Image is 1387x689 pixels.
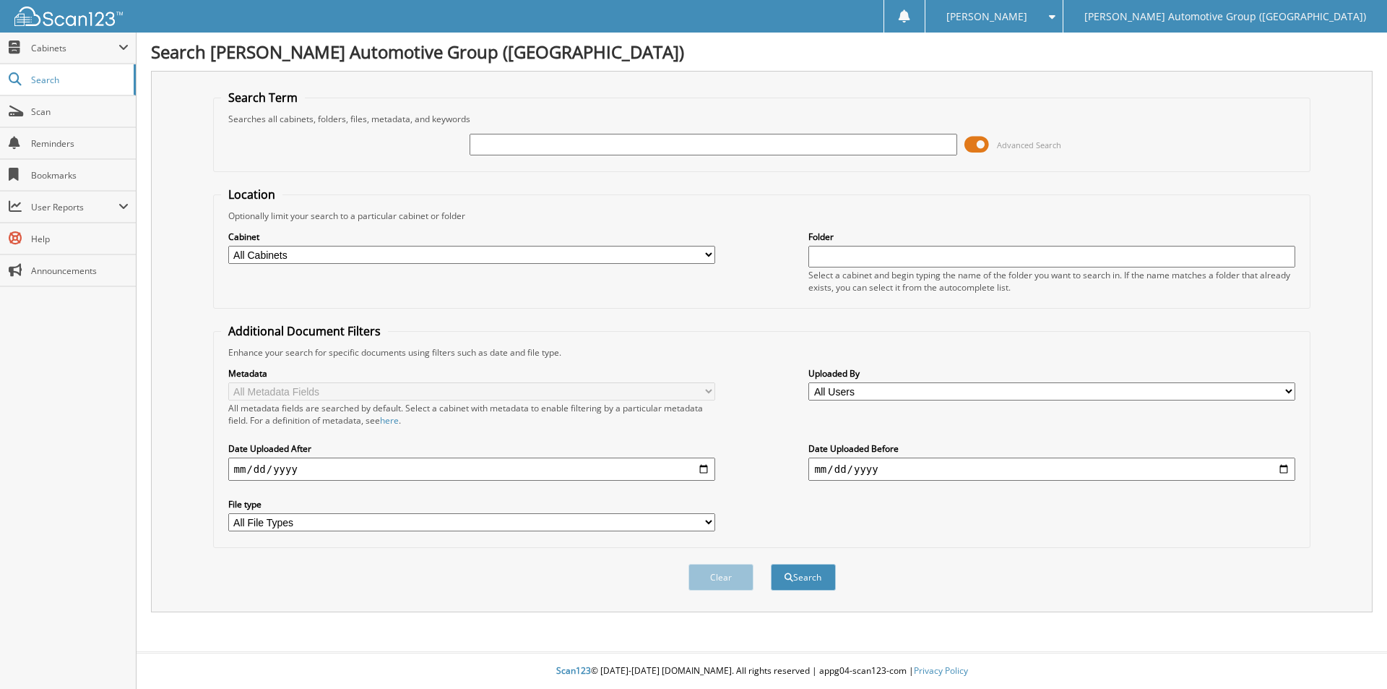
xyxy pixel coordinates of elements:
[137,654,1387,689] div: © [DATE]-[DATE] [DOMAIN_NAME]. All rights reserved | appg04-scan123-com |
[688,564,753,591] button: Clear
[221,346,1303,359] div: Enhance your search for specific documents using filters such as date and file type.
[380,414,399,427] a: here
[228,458,715,481] input: start
[771,564,836,591] button: Search
[946,12,1027,21] span: [PERSON_NAME]
[151,40,1373,64] h1: Search [PERSON_NAME] Automotive Group ([GEOGRAPHIC_DATA])
[556,664,591,677] span: Scan123
[31,137,129,150] span: Reminders
[221,210,1303,222] div: Optionally limit your search to a particular cabinet or folder
[31,74,126,86] span: Search
[914,664,968,677] a: Privacy Policy
[31,169,129,181] span: Bookmarks
[228,442,715,455] label: Date Uploaded After
[221,187,282,202] legend: Location
[31,233,129,245] span: Help
[228,367,715,380] label: Metadata
[228,498,715,510] label: File type
[808,269,1295,294] div: Select a cabinet and begin typing the name of the folder you want to search in. If the name match...
[808,367,1295,380] label: Uploaded By
[228,231,715,243] label: Cabinet
[31,106,129,118] span: Scan
[808,442,1295,455] label: Date Uploaded Before
[997,140,1061,150] span: Advanced Search
[31,201,118,213] span: User Reports
[808,231,1295,243] label: Folder
[808,458,1295,481] input: end
[31,42,118,54] span: Cabinets
[1084,12,1366,21] span: [PERSON_NAME] Automotive Group ([GEOGRAPHIC_DATA])
[221,90,305,106] legend: Search Term
[228,402,715,427] div: All metadata fields are searched by default. Select a cabinet with metadata to enable filtering b...
[31,265,129,277] span: Announcements
[14,7,123,26] img: scan123-logo-white.svg
[221,323,388,339] legend: Additional Document Filters
[221,113,1303,125] div: Searches all cabinets, folders, files, metadata, and keywords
